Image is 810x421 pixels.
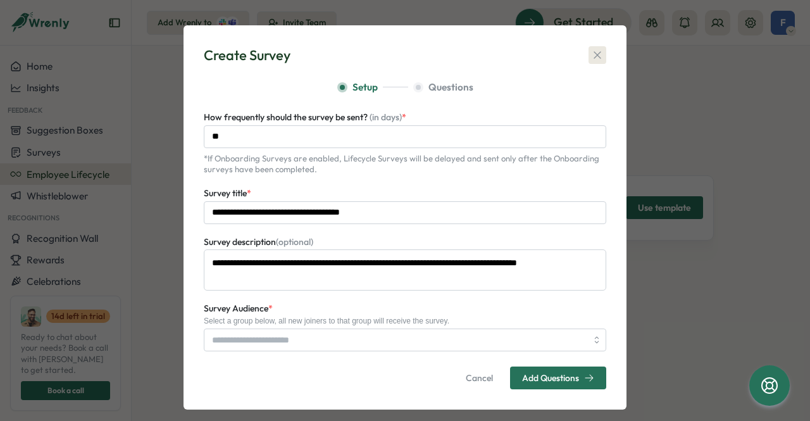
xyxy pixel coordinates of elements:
p: *If Onboarding Surveys are enabled, Lifecycle Surveys will be delayed and sent only after the Onb... [204,153,606,175]
span: (in days) [370,111,402,123]
label: Survey Audience [204,302,273,316]
button: Cancel [454,367,505,389]
span: Cancel [466,367,493,389]
span: Add Questions [522,374,579,382]
button: Setup [337,80,408,94]
button: Add Questions [510,367,606,389]
button: Questions [413,80,473,94]
span: Survey description [204,236,313,248]
label: Survey title [204,187,251,201]
span: How frequently should the survey be sent? [204,111,402,123]
div: Select a group below, all new joiners to that group will receive the survey. [204,317,606,325]
span: (optional) [276,236,313,248]
div: Create Survey [204,46,290,65]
